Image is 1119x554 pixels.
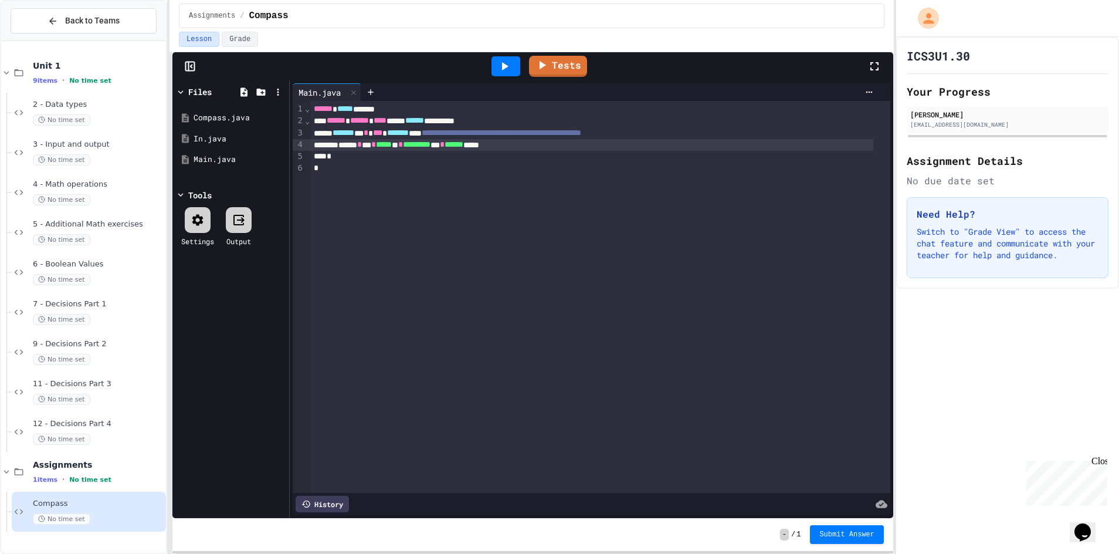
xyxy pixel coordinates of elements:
[33,77,57,85] span: 9 items
[69,476,111,484] span: No time set
[293,103,304,115] div: 1
[62,475,65,484] span: •
[33,274,90,285] span: No time set
[189,11,235,21] span: Assignments
[293,139,304,151] div: 4
[62,76,65,85] span: •
[179,32,219,47] button: Lesson
[33,434,90,445] span: No time set
[194,133,285,145] div: In.java
[69,77,111,85] span: No time set
[181,236,214,246] div: Settings
[910,109,1105,120] div: [PERSON_NAME]
[222,32,258,47] button: Grade
[296,496,349,512] div: History
[33,154,90,165] span: No time set
[917,226,1098,261] p: Switch to "Grade View" to access the chat feature and communicate with your teacher for help and ...
[1070,507,1107,542] iframe: chat widget
[33,60,164,71] span: Unit 1
[226,236,251,246] div: Output
[304,116,310,126] span: Fold line
[33,100,164,110] span: 2 - Data types
[194,112,285,124] div: Compass.java
[33,354,90,365] span: No time set
[293,83,361,101] div: Main.java
[33,514,90,525] span: No time set
[780,529,789,541] span: -
[65,15,120,27] span: Back to Teams
[188,86,212,98] div: Files
[293,151,304,163] div: 5
[33,499,164,509] span: Compass
[796,530,801,539] span: 1
[910,120,1105,129] div: [EMAIL_ADDRESS][DOMAIN_NAME]
[33,234,90,245] span: No time set
[33,114,90,126] span: No time set
[819,530,874,539] span: Submit Answer
[907,174,1108,188] div: No due date set
[33,194,90,205] span: No time set
[293,163,304,174] div: 6
[188,189,212,201] div: Tools
[917,207,1098,221] h3: Need Help?
[33,259,164,269] span: 6 - Boolean Values
[194,154,285,165] div: Main.java
[33,180,164,190] span: 4 - Math operations
[907,83,1108,100] h2: Your Progress
[1022,456,1107,506] iframe: chat widget
[906,5,942,32] div: My Account
[11,8,157,33] button: Back to Teams
[33,379,164,389] span: 11 - Decisions Part 3
[529,56,587,77] a: Tests
[791,530,795,539] span: /
[33,219,164,229] span: 5 - Additional Math exercises
[5,5,81,75] div: Chat with us now!Close
[293,115,304,127] div: 2
[293,86,347,99] div: Main.java
[304,104,310,113] span: Fold line
[33,314,90,325] span: No time set
[33,394,90,405] span: No time set
[810,525,884,544] button: Submit Answer
[33,140,164,150] span: 3 - Input and output
[33,460,164,470] span: Assignments
[33,339,164,349] span: 9 - Decisions Part 2
[33,419,164,429] span: 12 - Decisions Part 4
[249,9,288,23] span: Compass
[240,11,244,21] span: /
[907,153,1108,169] h2: Assignment Details
[293,127,304,139] div: 3
[907,48,970,64] h1: ICS3U1.30
[33,299,164,309] span: 7 - Decisions Part 1
[33,476,57,484] span: 1 items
